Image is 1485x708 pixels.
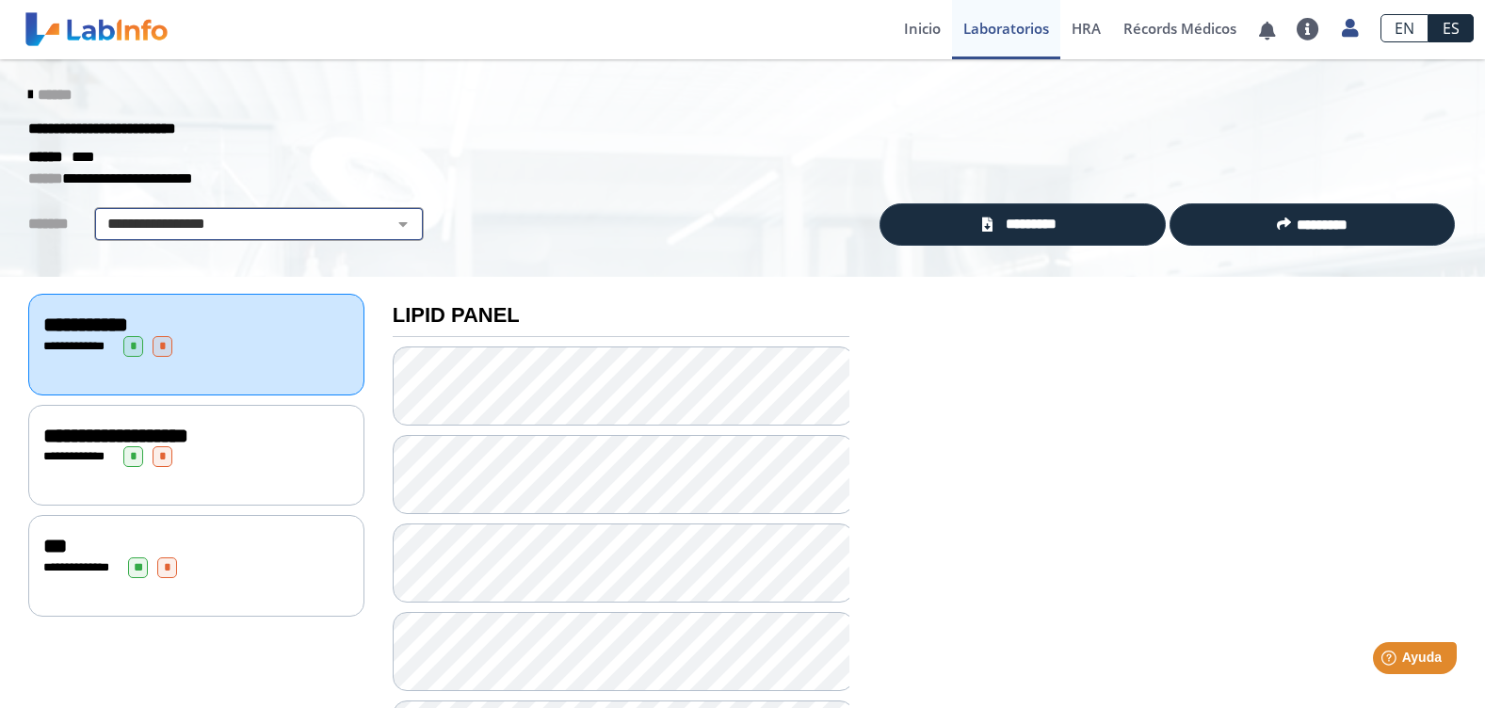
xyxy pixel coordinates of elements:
[1429,14,1474,42] a: ES
[1317,635,1464,687] iframe: Help widget launcher
[393,303,520,327] b: LIPID PANEL
[1072,19,1101,38] span: HRA
[1380,14,1429,42] a: EN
